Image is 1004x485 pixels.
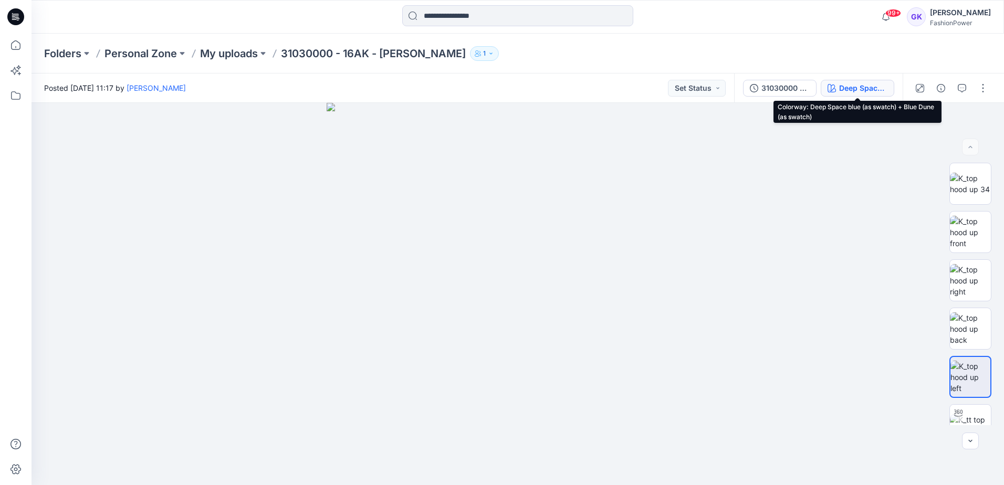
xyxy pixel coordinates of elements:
img: K_tt top hood up [950,414,991,436]
img: K_top hood up 34 [950,173,991,195]
a: [PERSON_NAME] [127,83,186,92]
img: eyJhbGciOiJIUzI1NiIsImtpZCI6IjAiLCJzbHQiOiJzZXMiLCJ0eXAiOiJKV1QifQ.eyJkYXRhIjp7InR5cGUiOiJzdG9yYW... [327,103,709,485]
a: Personal Zone [104,46,177,61]
button: Deep Space blue (as swatch) + Blue Dune (as swatch) [821,80,894,97]
button: 31030000 - 16AK - [PERSON_NAME] [743,80,817,97]
span: Posted [DATE] 11:17 by [44,82,186,93]
button: Details [933,80,949,97]
img: K_top hood up left [950,361,990,394]
div: Deep Space blue (as swatch) + Blue Dune (as swatch) [839,82,887,94]
div: 31030000 - 16AK - [PERSON_NAME] [761,82,810,94]
p: 31030000 - 16AK - [PERSON_NAME] [281,46,466,61]
p: 1 [483,48,486,59]
span: 99+ [885,9,901,17]
img: K_top hood up front [950,216,991,249]
button: 1 [470,46,499,61]
img: K_top hood up right [950,264,991,297]
div: [PERSON_NAME] [930,6,991,19]
div: GK [907,7,926,26]
a: Folders [44,46,81,61]
a: My uploads [200,46,258,61]
img: K_top hood up back [950,312,991,345]
div: FashionPower [930,19,991,27]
